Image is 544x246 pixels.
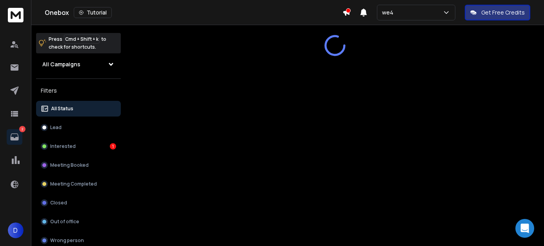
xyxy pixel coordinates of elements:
[481,9,525,16] p: Get Free Credits
[36,214,121,230] button: Out of office
[36,101,121,117] button: All Status
[74,7,112,18] button: Tutorial
[50,181,97,187] p: Meeting Completed
[110,143,116,149] div: 1
[19,126,25,132] p: 2
[50,200,67,206] p: Closed
[45,7,342,18] div: Onebox
[36,120,121,135] button: Lead
[515,219,534,238] div: Open Intercom Messenger
[382,9,397,16] p: we4
[36,195,121,211] button: Closed
[8,222,24,238] button: D
[36,85,121,96] h3: Filters
[50,124,62,131] p: Lead
[50,162,89,168] p: Meeting Booked
[36,56,121,72] button: All Campaigns
[42,60,80,68] h1: All Campaigns
[465,5,530,20] button: Get Free Credits
[36,176,121,192] button: Meeting Completed
[49,35,106,51] p: Press to check for shortcuts.
[50,219,79,225] p: Out of office
[51,106,73,112] p: All Status
[36,157,121,173] button: Meeting Booked
[36,138,121,154] button: Interested1
[50,237,84,244] p: Wrong person
[7,129,22,145] a: 2
[50,143,76,149] p: Interested
[64,35,100,44] span: Cmd + Shift + k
